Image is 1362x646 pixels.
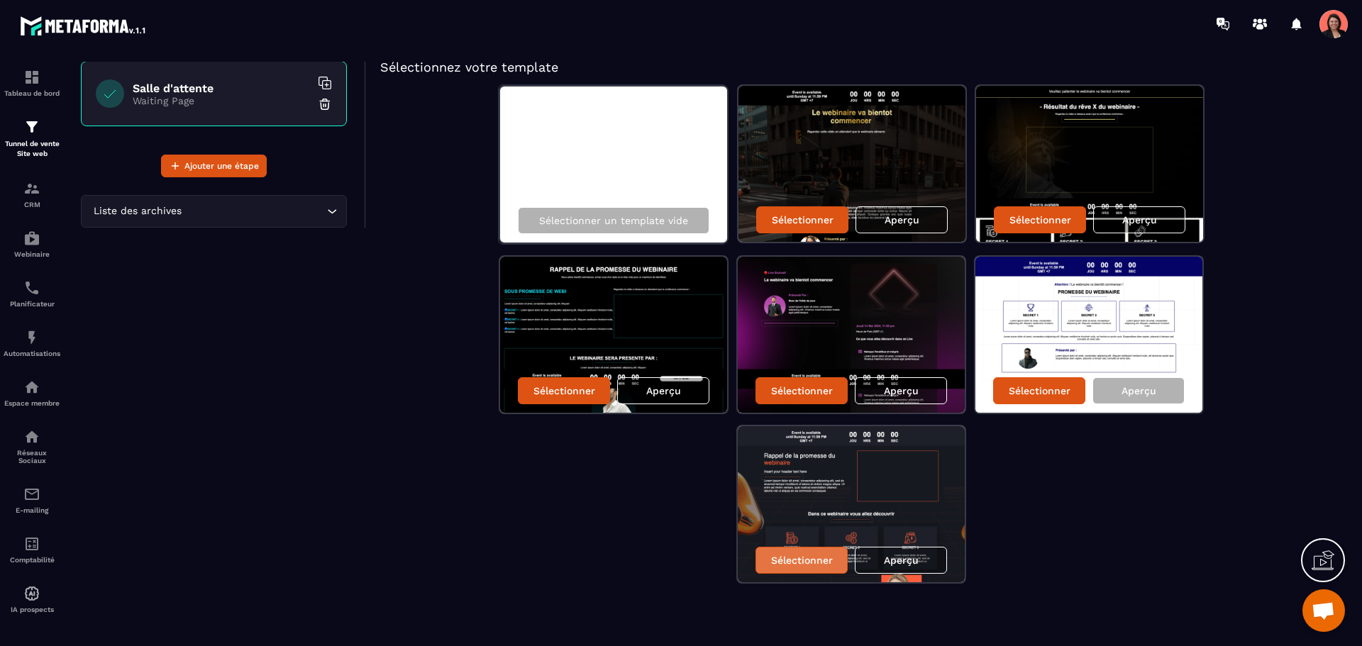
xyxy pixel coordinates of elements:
[885,214,919,225] p: Aperçu
[23,118,40,135] img: formation
[23,69,40,86] img: formation
[771,385,833,396] p: Sélectionner
[884,555,919,566] p: Aperçu
[1122,214,1157,225] p: Aperçu
[539,215,688,226] p: Sélectionner un template vide
[1009,214,1071,225] p: Sélectionner
[23,180,40,197] img: formation
[4,475,60,525] a: emailemailE-mailing
[975,257,1202,413] img: image
[738,86,965,242] img: image
[81,195,347,228] div: Search for option
[4,108,60,169] a: formationformationTunnel de vente Site web
[4,269,60,318] a: schedulerschedulerPlanificateur
[23,279,40,296] img: scheduler
[4,89,60,97] p: Tableau de bord
[772,214,834,225] p: Sélectionner
[533,385,595,396] p: Sélectionner
[133,95,310,106] p: Waiting Page
[23,230,40,247] img: automations
[20,13,148,38] img: logo
[161,155,267,177] button: Ajouter une étape
[4,525,60,574] a: accountantaccountantComptabilité
[23,486,40,503] img: email
[318,97,332,111] img: trash
[738,257,965,413] img: image
[738,426,965,582] img: image
[90,204,184,219] span: Liste des archives
[4,350,60,357] p: Automatisations
[646,385,681,396] p: Aperçu
[884,385,919,396] p: Aperçu
[4,58,60,108] a: formationformationTableau de bord
[1302,589,1345,632] div: Ouvrir le chat
[23,585,40,602] img: automations
[4,418,60,475] a: social-networksocial-networkRéseaux Sociaux
[4,201,60,208] p: CRM
[4,250,60,258] p: Webinaire
[23,379,40,396] img: automations
[1009,385,1070,396] p: Sélectionner
[380,57,1319,77] h5: Sélectionnez votre template
[771,555,833,566] p: Sélectionner
[4,219,60,269] a: automationsautomationsWebinaire
[4,169,60,219] a: formationformationCRM
[23,535,40,552] img: accountant
[4,606,60,613] p: IA prospects
[4,399,60,407] p: Espace membre
[4,449,60,464] p: Réseaux Sociaux
[4,318,60,368] a: automationsautomationsAutomatisations
[4,506,60,514] p: E-mailing
[4,556,60,564] p: Comptabilité
[4,300,60,308] p: Planificateur
[4,368,60,418] a: automationsautomationsEspace membre
[1122,385,1156,396] p: Aperçu
[23,428,40,445] img: social-network
[23,329,40,346] img: automations
[4,139,60,159] p: Tunnel de vente Site web
[500,257,727,413] img: image
[184,204,323,219] input: Search for option
[184,159,259,173] span: Ajouter une étape
[133,82,310,95] h6: Salle d'attente
[976,86,1203,242] img: image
